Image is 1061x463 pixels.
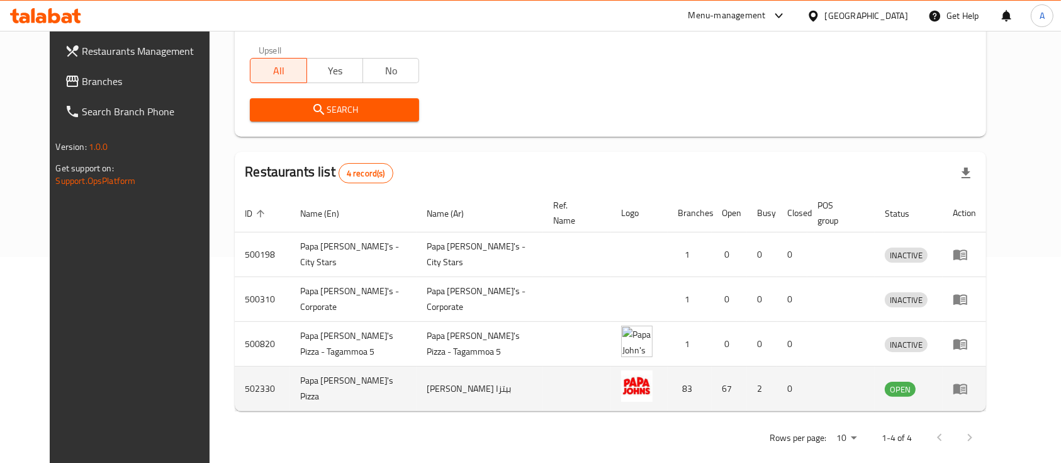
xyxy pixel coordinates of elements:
span: No [368,62,414,80]
td: 502330 [235,367,290,411]
span: Get support on: [56,160,114,176]
span: Yes [312,62,358,80]
span: INACTIVE [885,338,928,352]
a: Branches [55,66,227,96]
td: Papa [PERSON_NAME]'s Pizza - Tagammoa 5 [290,322,417,367]
span: Name (En) [300,206,356,221]
td: 0 [712,322,747,367]
th: Busy [747,194,777,232]
a: Search Branch Phone [55,96,227,127]
th: Branches [668,194,712,232]
span: Status [885,206,926,221]
button: All [250,58,306,83]
img: Papa John's Pizza [621,370,653,402]
td: [PERSON_NAME] بيتزا [417,367,543,411]
td: 1 [668,277,712,322]
span: Branches [82,74,217,89]
div: Total records count [339,163,393,183]
div: Menu-management [688,8,766,23]
span: Ref. Name [553,198,597,228]
span: Name (Ar) [427,206,480,221]
span: A [1040,9,1045,23]
span: Search Branch Phone [82,104,217,119]
span: INACTIVE [885,248,928,263]
div: INACTIVE [885,248,928,263]
a: Restaurants Management [55,36,227,66]
a: Support.OpsPlatform [56,173,136,189]
span: 4 record(s) [339,168,393,180]
div: Export file [951,158,981,188]
th: Closed [777,194,807,232]
button: No [362,58,419,83]
td: 500820 [235,322,290,367]
img: Papa John's Pizza - Tagammoa 5 [621,326,653,357]
button: Yes [306,58,363,83]
th: Action [943,194,986,232]
div: Menu [953,292,976,307]
span: INACTIVE [885,293,928,307]
span: POS group [817,198,860,228]
button: Search [250,98,419,122]
td: Papa [PERSON_NAME]'s - City Stars [290,232,417,277]
td: Papa [PERSON_NAME]'s Pizza - Tagammoa 5 [417,322,543,367]
td: 1 [668,322,712,367]
span: OPEN [885,382,916,397]
img: Papa John's - City Stars [621,236,653,268]
span: All [255,62,301,80]
td: 0 [747,277,777,322]
td: Papa [PERSON_NAME]'s - City Stars [417,232,543,277]
td: 0 [712,232,747,277]
table: enhanced table [235,194,986,411]
label: Upsell [259,45,282,54]
td: 500198 [235,232,290,277]
span: ID [245,206,269,221]
td: 0 [777,277,807,322]
img: Papa John's - Corporate [621,281,653,312]
td: 0 [777,367,807,411]
td: 0 [747,232,777,277]
th: Open [712,194,747,232]
td: 1 [668,232,712,277]
span: Search [260,102,409,118]
td: 67 [712,367,747,411]
td: Papa [PERSON_NAME]'s Pizza [290,367,417,411]
h2: Restaurants list [245,163,393,183]
td: 0 [777,322,807,367]
div: [GEOGRAPHIC_DATA] [825,9,908,23]
div: Rows per page: [831,429,862,448]
td: Papa [PERSON_NAME]'s - Corporate [290,277,417,322]
div: INACTIVE [885,292,928,307]
div: Menu [953,247,976,262]
td: 0 [777,232,807,277]
td: Papa [PERSON_NAME]'s - Corporate [417,277,543,322]
span: Restaurants Management [82,43,217,59]
td: 0 [747,322,777,367]
span: Version: [56,139,87,155]
p: Rows per page: [770,430,826,446]
td: 2 [747,367,777,411]
th: Logo [611,194,668,232]
p: 1-4 of 4 [882,430,912,446]
td: 0 [712,277,747,322]
div: Menu [953,381,976,396]
span: 1.0.0 [89,139,108,155]
td: 500310 [235,277,290,322]
td: 83 [668,367,712,411]
div: Menu [953,336,976,352]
